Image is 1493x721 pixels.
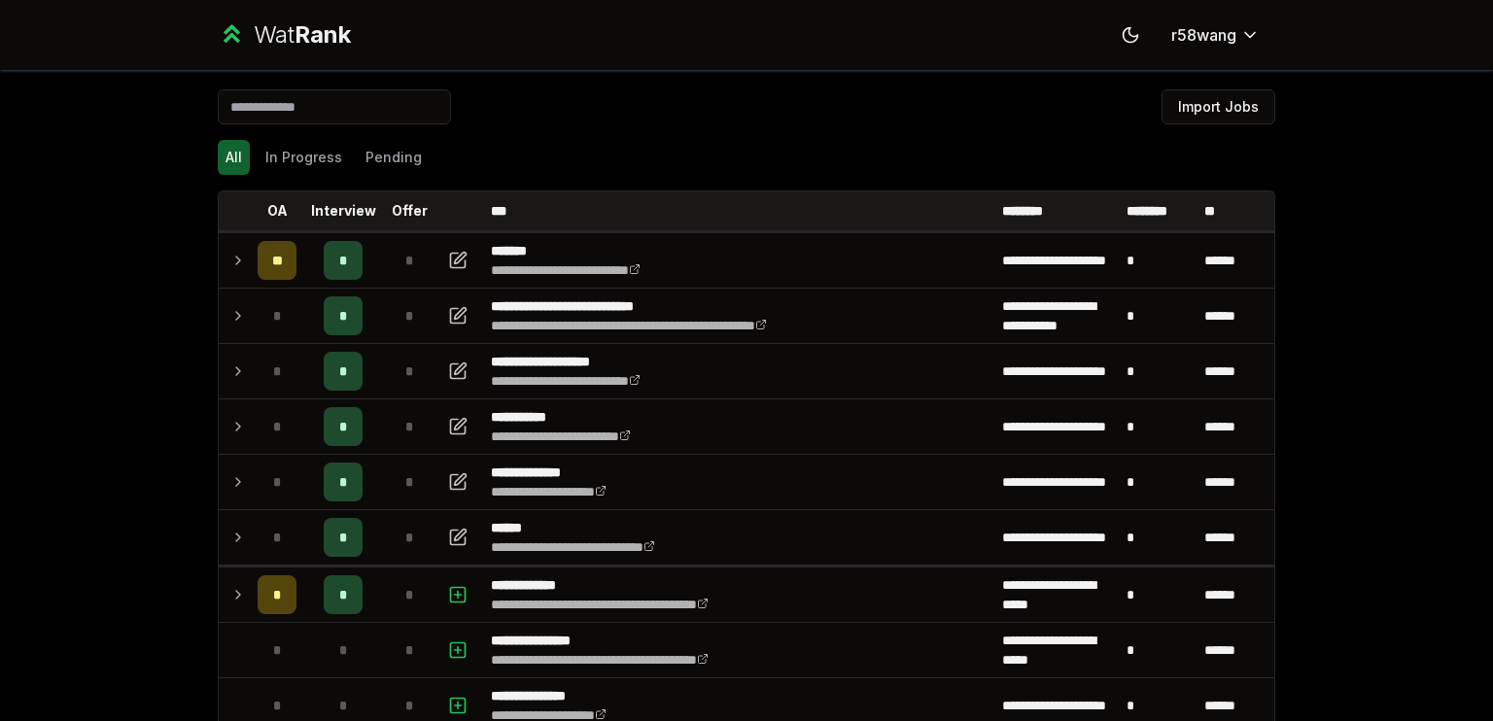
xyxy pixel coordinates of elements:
[1171,23,1236,47] span: r58wang
[392,201,428,221] p: Offer
[1156,17,1275,52] button: r58wang
[1162,89,1275,124] button: Import Jobs
[358,140,430,175] button: Pending
[258,140,350,175] button: In Progress
[311,201,376,221] p: Interview
[267,201,288,221] p: OA
[295,20,351,49] span: Rank
[218,19,351,51] a: WatRank
[218,140,250,175] button: All
[254,19,351,51] div: Wat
